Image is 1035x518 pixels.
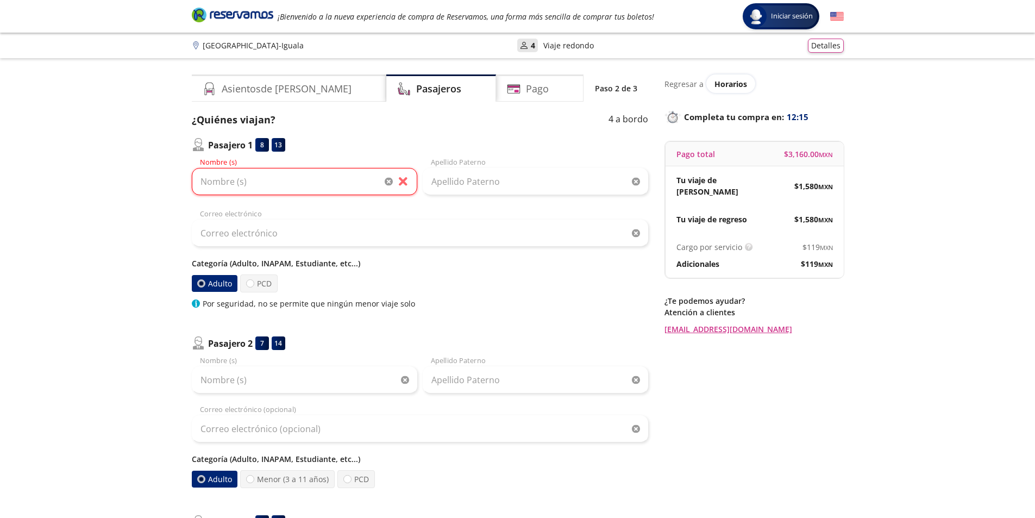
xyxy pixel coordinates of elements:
[531,40,535,51] p: 4
[192,7,273,26] a: Brand Logo
[794,180,833,192] span: $ 1,580
[676,148,715,160] p: Pago total
[609,113,648,127] p: 4 a bordo
[664,323,844,335] a: [EMAIL_ADDRESS][DOMAIN_NAME]
[714,79,747,89] span: Horarios
[192,113,275,127] p: ¿Quiénes viajan?
[272,138,285,152] div: 13
[818,183,833,191] small: MXN
[203,40,304,51] p: [GEOGRAPHIC_DATA] - Iguala
[819,151,833,159] small: MXN
[255,138,269,152] div: 8
[192,220,648,247] input: Correo electrónico
[664,307,844,318] p: Atención a clientes
[526,82,549,96] h4: Pago
[192,366,417,394] input: Nombre (s)
[192,258,648,269] p: Categoría (Adulto, INAPAM, Estudiante, etc...)
[255,336,269,350] div: 7
[676,241,742,253] p: Cargo por servicio
[664,109,844,124] p: Completa tu compra en :
[595,83,637,94] p: Paso 2 de 3
[240,470,335,488] label: Menor (3 a 11 años)
[208,337,253,350] p: Pasajero 2
[676,174,755,197] p: Tu viaje de [PERSON_NAME]
[272,336,285,350] div: 14
[664,78,704,90] p: Regresar a
[208,139,253,152] p: Pasajero 1
[337,470,375,488] label: PCD
[818,260,833,269] small: MXN
[808,39,844,53] button: Detalles
[222,82,352,96] h4: Asientos de [PERSON_NAME]
[767,11,817,22] span: Iniciar sesión
[794,214,833,225] span: $ 1,580
[192,168,417,195] input: Nombre (s)
[192,415,648,442] input: Correo electrónico (opcional)
[820,244,833,252] small: MXN
[192,7,273,23] i: Brand Logo
[818,216,833,224] small: MXN
[802,241,833,253] span: $ 119
[423,366,648,394] input: Apellido Paterno
[192,453,648,465] p: Categoría (Adulto, INAPAM, Estudiante, etc...)
[784,148,833,160] span: $ 3,160.00
[416,82,461,96] h4: Pasajeros
[787,111,808,123] span: 12:15
[240,274,278,293] label: PCD
[543,40,594,51] p: Viaje redondo
[676,258,719,270] p: Adicionales
[664,74,844,93] div: Regresar a ver horarios
[676,214,747,225] p: Tu viaje de regreso
[191,471,237,488] label: Adulto
[278,11,654,22] em: ¡Bienvenido a la nueva experiencia de compra de Reservamos, una forma más sencilla de comprar tus...
[830,10,844,23] button: English
[423,168,648,195] input: Apellido Paterno
[203,298,415,309] p: Por seguridad, no se permite que ningún menor viaje solo
[191,275,237,292] label: Adulto
[664,295,844,307] p: ¿Te podemos ayudar?
[801,258,833,270] span: $ 119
